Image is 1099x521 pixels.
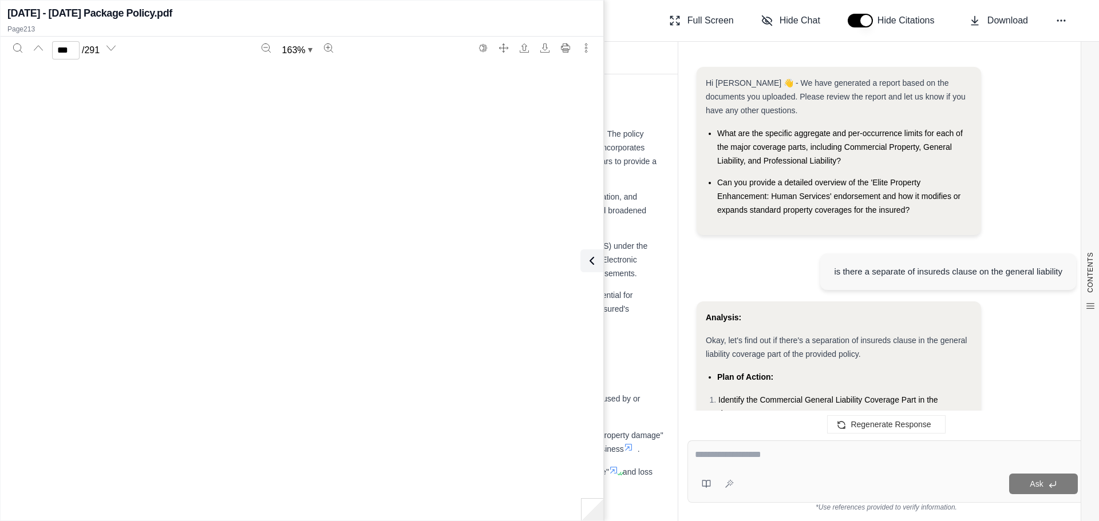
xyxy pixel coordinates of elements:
span: Ask [1030,479,1043,488]
button: Previous page [29,39,48,57]
button: Full screen [495,39,513,57]
span: . [638,444,640,454]
button: Ask [1009,474,1078,494]
button: Download [536,39,554,57]
button: More actions [577,39,595,57]
button: Open file [515,39,533,57]
button: Print [556,39,575,57]
strong: Analysis: [706,313,741,322]
button: Zoom document [278,41,317,59]
input: Enter a page number [52,41,80,59]
div: is there a separate of insureds clause on the general liability [834,265,1062,279]
span: Can you provide a detailed overview of the 'Elite Property Enhancement: Human Services' endorseme... [717,178,960,214]
span: Plan of Action: [717,372,773,381]
span: Hi [PERSON_NAME] 👋 - We have generated a report based on the documents you uploaded. Please revie... [706,78,966,115]
span: Hide Chat [780,14,820,27]
span: Regenerate Response [851,420,931,429]
span: Identify the Commercial General Liability Coverage Part in the document. [718,395,938,418]
h2: [DATE] - [DATE] Package Policy.pdf [7,5,172,21]
button: Regenerate Response [827,415,945,433]
button: Full Screen [665,9,738,32]
button: Download [964,9,1033,32]
span: 163 % [282,43,306,57]
div: *Use references provided to verify information. [687,503,1085,512]
button: Zoom out [257,39,275,57]
button: Hide Chat [757,9,825,32]
span: What are the specific aggregate and per-occurrence limits for each of the major coverage parts, i... [717,129,963,165]
button: Search [9,39,27,57]
span: / 291 [82,43,100,57]
button: Zoom in [319,39,338,57]
span: Full Screen [687,14,734,27]
span: Download [987,14,1028,27]
span: Okay, let's find out if there's a separation of insureds clause in the general liability coverage... [706,336,967,359]
button: Switch to the dark theme [474,39,492,57]
button: Next page [102,39,120,57]
span: Covers loss of "money", "securities", and "other property" resulting directly from "theft" commit... [201,467,609,476]
span: Hide Citations [877,14,942,27]
span: CONTENTS [1086,252,1095,293]
span: . It also covers "personal and advertising injury" caused by an offense arising out of the business [282,444,624,454]
p: Page 213 [7,25,596,34]
span: Covers sums the insured becomes legally obligated to pay as damages because of "bodily injury" or... [71,431,663,454]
